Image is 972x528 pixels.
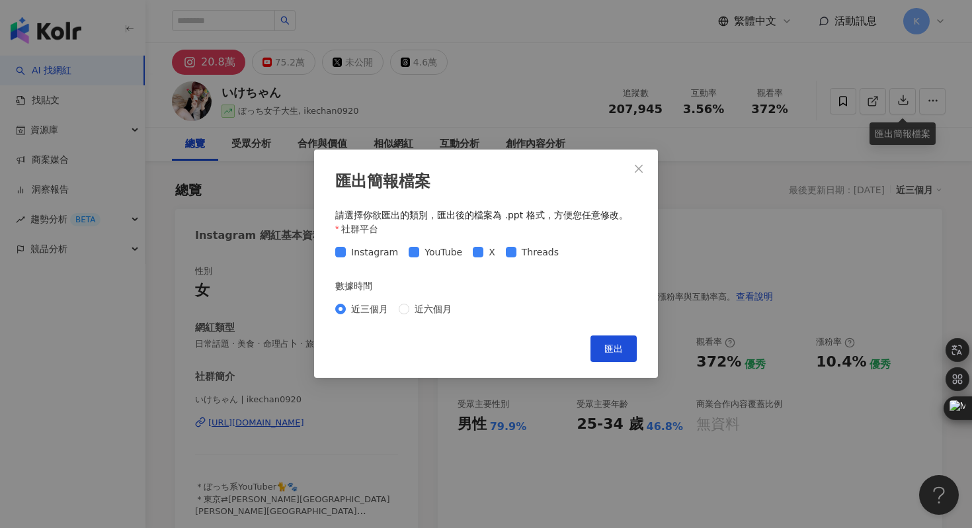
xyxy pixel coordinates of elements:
[335,279,382,294] label: 數據時間
[335,209,637,222] div: 請選擇你欲匯出的類別，匯出後的檔案為 .ppt 格式，方便您任意修改。
[346,302,393,317] span: 近三個月
[633,163,644,174] span: close
[335,171,637,193] div: 匯出簡報檔案
[626,155,652,182] button: Close
[409,302,457,317] span: 近六個月
[335,222,388,237] label: 社群平台
[419,245,467,260] span: YouTube
[590,336,637,363] button: 匯出
[483,245,501,260] span: X
[346,245,403,260] span: Instagram
[604,344,623,355] span: 匯出
[516,245,564,260] span: Threads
